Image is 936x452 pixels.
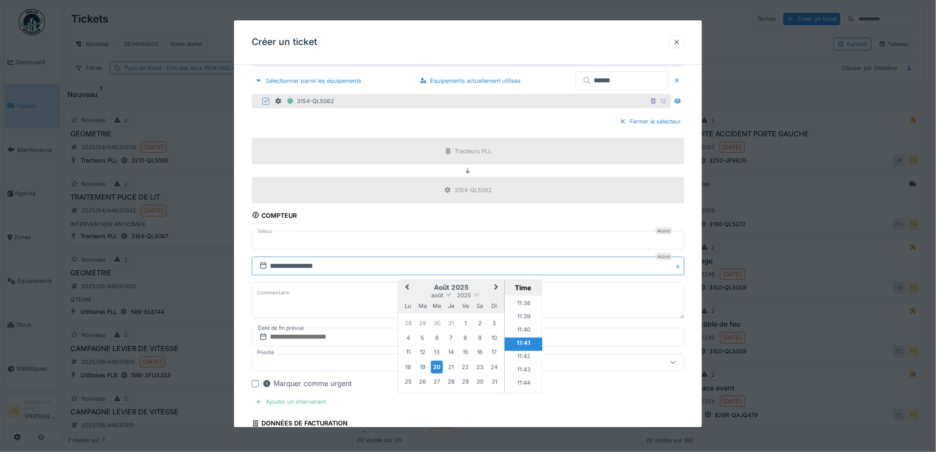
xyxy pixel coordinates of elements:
div: Choose jeudi 14 août 2025 [445,346,457,358]
div: Choose mardi 29 juillet 2025 [417,317,429,329]
div: Time [507,284,540,292]
div: Choose vendredi 29 août 2025 [460,376,472,388]
li: 11:40 [505,325,542,338]
div: Month août, 2025 [401,317,501,389]
div: Choose dimanche 24 août 2025 [488,361,500,373]
div: Compteur [252,209,297,224]
li: 11:38 [505,298,542,311]
div: Choose vendredi 15 août 2025 [460,346,472,358]
div: 3154-QL5062 [455,186,492,194]
div: Choose samedi 30 août 2025 [474,376,486,388]
div: Marquer comme urgent [262,379,352,389]
li: 11:44 [505,378,542,391]
div: Sélectionner parmi les équipements [252,75,365,87]
div: Choose lundi 25 août 2025 [402,376,414,388]
li: 11:45 [505,391,542,404]
div: jeudi [445,300,457,312]
div: Choose jeudi 21 août 2025 [445,361,457,373]
div: Choose dimanche 3 août 2025 [488,317,500,329]
div: Choose mercredi 20 août 2025 [431,361,443,374]
div: 3154-QL5062 [275,96,334,107]
div: Requis [656,253,672,260]
div: Choose mardi 19 août 2025 [417,361,429,373]
label: Commentaire [255,287,291,298]
label: Date de fin prévue [257,324,305,333]
div: Données de facturation [252,417,348,432]
div: Choose lundi 11 août 2025 [402,346,414,358]
div: Équipements actuellement utilisés [416,75,525,87]
div: Choose samedi 23 août 2025 [474,361,486,373]
div: Choose jeudi 7 août 2025 [445,332,457,344]
ul: Time [505,296,542,393]
div: Choose dimanche 31 août 2025 [488,376,500,388]
div: Requis [656,228,672,235]
div: Fermer le sélecteur [616,116,684,127]
div: Choose vendredi 1 août 2025 [460,317,472,329]
div: Choose dimanche 10 août 2025 [488,332,500,344]
div: samedi [474,300,486,312]
div: Choose dimanche 17 août 2025 [488,346,500,358]
div: Choose mardi 26 août 2025 [417,376,429,388]
div: Choose jeudi 31 juillet 2025 [445,317,457,329]
button: Next Month [490,281,504,295]
button: Close [675,257,684,275]
div: Choose mercredi 30 juillet 2025 [431,317,443,329]
div: Choose mardi 5 août 2025 [417,332,429,344]
div: 12 [660,97,666,105]
div: Choose lundi 4 août 2025 [402,332,414,344]
h2: août 2025 [398,284,504,292]
div: mardi [417,300,429,312]
div: Choose lundi 28 juillet 2025 [402,317,414,329]
label: Priorité [255,349,276,357]
div: Choose mardi 12 août 2025 [417,346,429,358]
div: mercredi [431,300,443,312]
div: Choose vendredi 8 août 2025 [460,332,472,344]
div: Choose jeudi 28 août 2025 [445,376,457,388]
div: dimanche [488,300,500,312]
div: Choose mercredi 6 août 2025 [431,332,443,344]
div: vendredi [460,300,472,312]
h3: Créer un ticket [252,37,317,48]
div: Tracteurs PLL [455,147,492,155]
div: Choose samedi 16 août 2025 [474,346,486,358]
span: août [431,292,443,299]
li: 11:41 [505,338,542,351]
li: 11:43 [505,364,542,378]
li: 11:39 [505,311,542,325]
label: Valeur [255,228,274,235]
li: 11:42 [505,351,542,364]
div: lundi [402,300,414,312]
div: Ajouter un intervenant [252,396,330,408]
div: Choose mercredi 13 août 2025 [431,346,443,358]
div: Choose mercredi 27 août 2025 [431,376,443,388]
div: Choose samedi 2 août 2025 [474,317,486,329]
button: Previous Month [399,281,413,295]
div: Choose samedi 9 août 2025 [474,332,486,344]
div: Choose vendredi 22 août 2025 [460,361,472,373]
div: Choose lundi 18 août 2025 [402,361,414,373]
span: 2025 [457,292,472,299]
